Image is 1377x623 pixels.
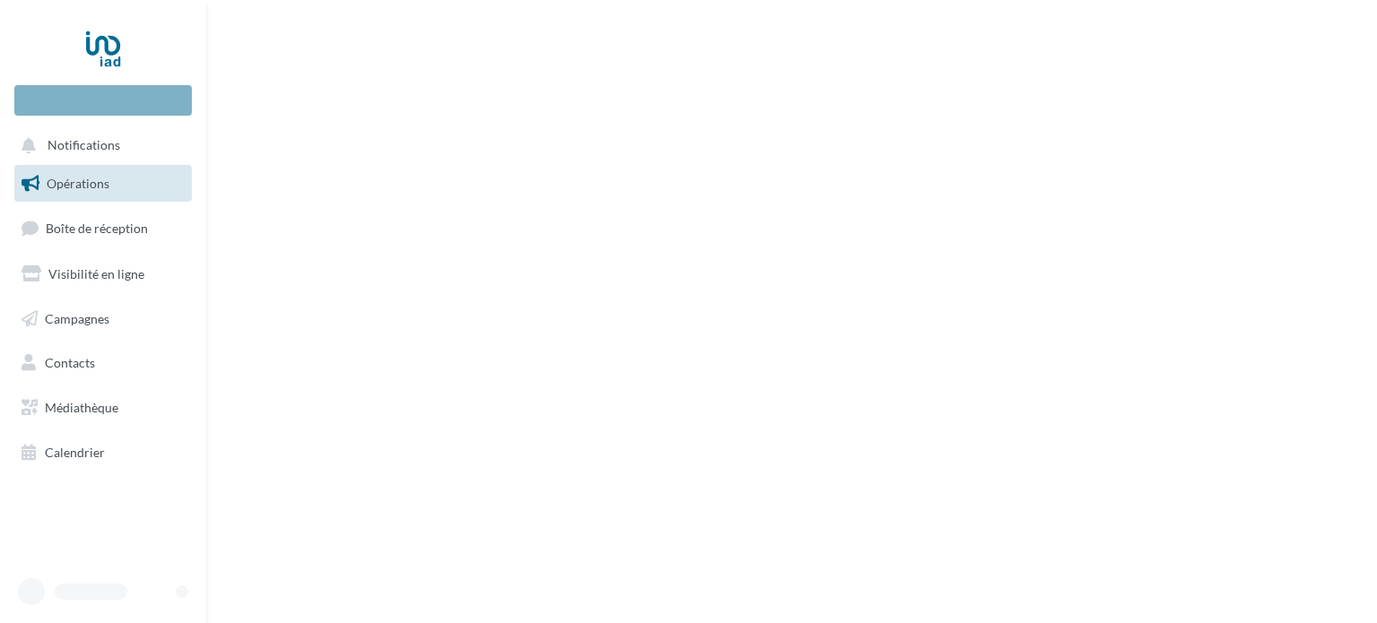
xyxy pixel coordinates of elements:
span: Visibilité en ligne [48,266,144,281]
a: Visibilité en ligne [11,255,195,293]
span: Notifications [48,138,120,153]
div: Nouvelle campagne [14,85,192,116]
a: Contacts [11,344,195,382]
span: Calendrier [45,445,105,460]
span: Contacts [45,355,95,370]
span: Boîte de réception [46,221,148,236]
a: Campagnes [11,300,195,338]
a: Opérations [11,165,195,203]
span: Médiathèque [45,400,118,415]
a: Boîte de réception [11,209,195,247]
a: Médiathèque [11,389,195,427]
span: Opérations [47,176,109,191]
a: Calendrier [11,434,195,472]
span: Campagnes [45,310,109,325]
